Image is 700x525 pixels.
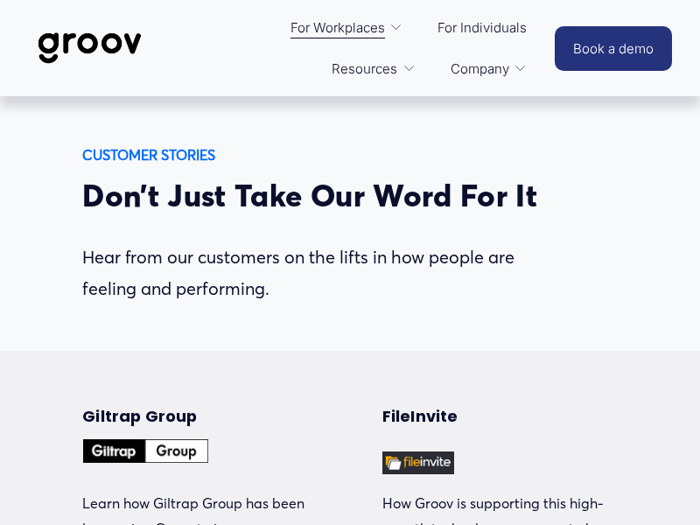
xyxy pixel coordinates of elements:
[290,16,385,39] span: For Workplaces
[382,405,458,427] strong: FileInvite
[82,146,215,164] strong: CUSTOMER STORIES
[82,405,197,427] strong: Giltrap Group
[323,48,423,89] a: folder dropdown
[82,178,563,214] h2: Don’t Just Take Our Word For It
[28,19,151,77] img: Groov | Workplace Science Platform | Unlock Performance | Drive Results
[282,7,411,48] a: folder dropdown
[442,48,535,89] a: folder dropdown
[555,26,672,71] a: Book a demo
[332,57,397,80] span: Resources
[451,57,509,80] span: Company
[429,7,535,48] a: For Individuals
[82,242,563,304] p: Hear from our customers on the lifts in how people are feeling and performing.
